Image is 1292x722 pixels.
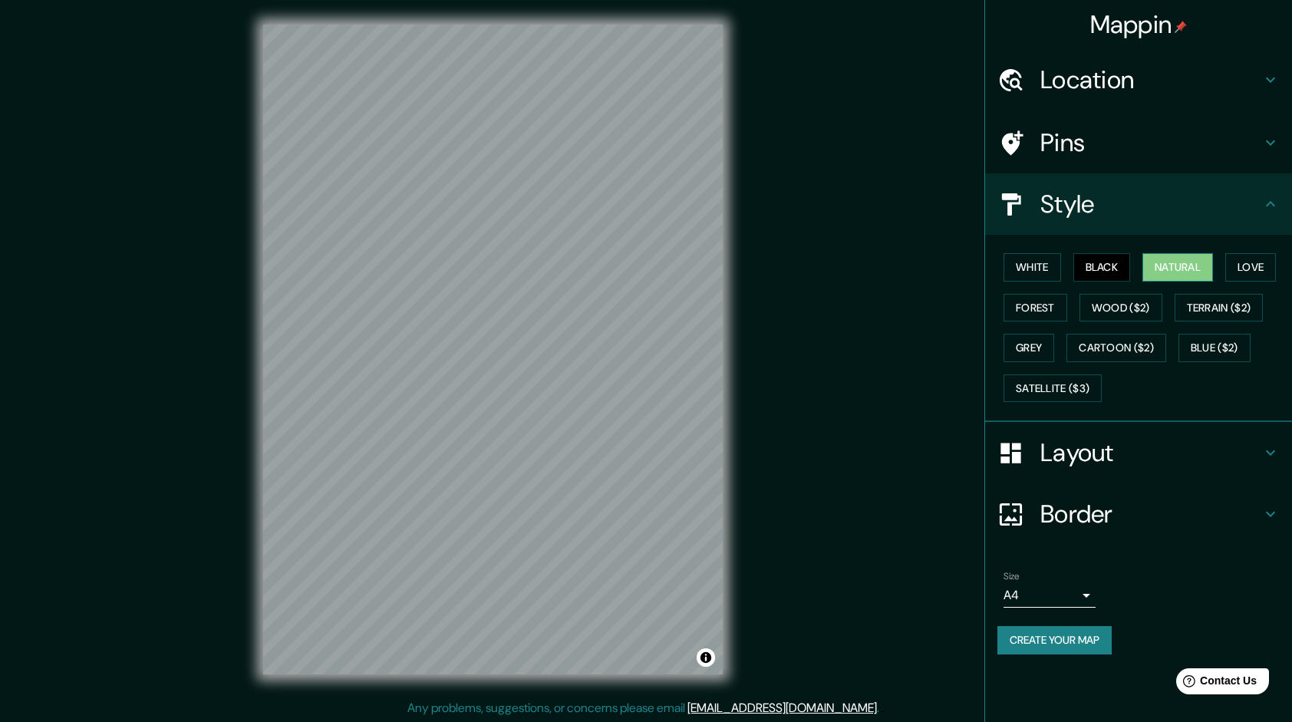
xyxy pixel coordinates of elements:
[1073,253,1131,282] button: Black
[1004,334,1054,362] button: Grey
[263,25,723,674] canvas: Map
[997,626,1112,654] button: Create your map
[1040,499,1261,529] h4: Border
[985,483,1292,545] div: Border
[879,699,882,717] div: .
[697,648,715,667] button: Toggle attribution
[1004,294,1067,322] button: Forest
[1066,334,1166,362] button: Cartoon ($2)
[1004,583,1096,608] div: A4
[1175,294,1264,322] button: Terrain ($2)
[1040,64,1261,95] h4: Location
[1175,21,1187,33] img: pin-icon.png
[1178,334,1251,362] button: Blue ($2)
[407,699,879,717] p: Any problems, suggestions, or concerns please email .
[1090,9,1188,40] h4: Mappin
[1040,189,1261,219] h4: Style
[985,173,1292,235] div: Style
[1155,662,1275,705] iframe: Help widget launcher
[687,700,877,716] a: [EMAIL_ADDRESS][DOMAIN_NAME]
[985,112,1292,173] div: Pins
[1040,437,1261,468] h4: Layout
[1004,570,1020,583] label: Size
[1079,294,1162,322] button: Wood ($2)
[882,699,885,717] div: .
[1040,127,1261,158] h4: Pins
[1142,253,1213,282] button: Natural
[985,422,1292,483] div: Layout
[985,49,1292,110] div: Location
[1004,374,1102,403] button: Satellite ($3)
[1225,253,1276,282] button: Love
[1004,253,1061,282] button: White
